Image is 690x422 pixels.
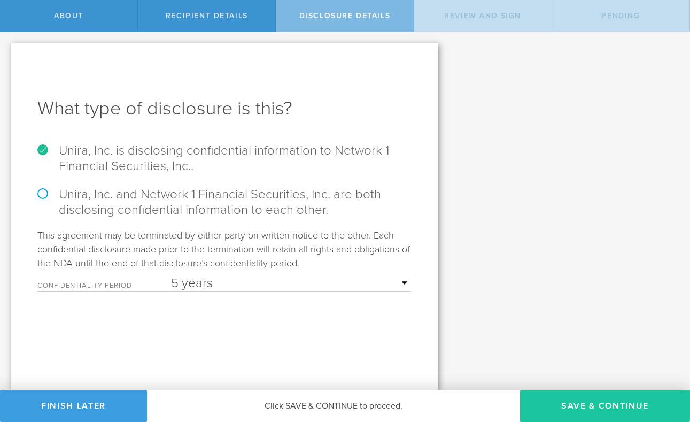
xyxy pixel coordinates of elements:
label: Unira, Inc. and Network 1 Financial Securities, Inc. are both disclosing confidential information... [37,187,411,218]
button: Save & Continue [520,390,690,422]
div: This agreement may be terminated by either party on written notice to the other. Each confidentia... [37,228,411,292]
span: Recipient details [166,11,248,20]
h1: What type of disclosure is this? [37,96,411,121]
span: Review and sign [444,11,521,20]
span: Disclosure details [299,11,391,20]
span: Pending [601,11,640,20]
label: Unira, Inc. is disclosing confidential information to Network 1 Financial Securities, Inc.. [37,143,411,174]
label: Confidentiality Period [37,282,171,291]
div: Click SAVE & CONTINUE to proceed. [147,390,520,422]
span: About [54,11,83,20]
